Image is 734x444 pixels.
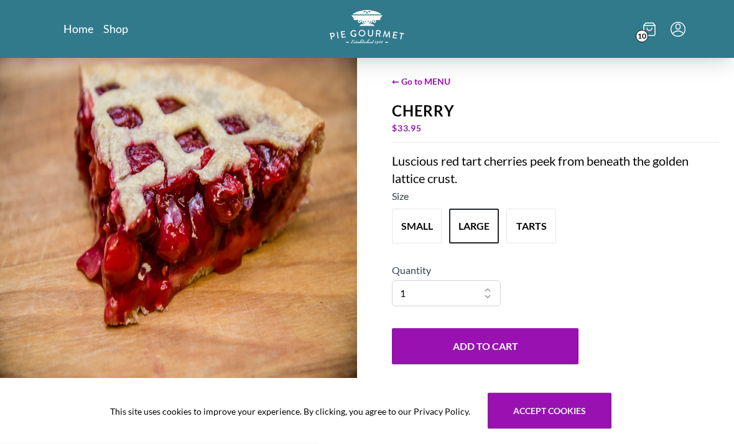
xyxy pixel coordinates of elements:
[392,75,719,88] span: ← Go to MENU
[488,393,611,429] button: Accept cookies
[103,21,128,36] a: Shop
[392,329,578,365] button: Add to Cart
[330,10,404,44] img: logo
[506,209,556,244] button: Variant Swatch
[671,22,685,37] button: Menu
[392,281,501,307] select: Quantity
[330,10,404,48] a: Logo
[392,191,409,202] span: Size
[392,265,431,276] span: Quantity
[449,209,499,244] button: Variant Swatch
[392,120,719,138] div: $ 33.95
[63,21,93,36] a: Home
[392,153,719,187] div: Luscious red tart cherries peek from beneath the golden lattice crust.
[392,103,719,120] div: Cherry
[110,405,470,418] span: This site uses cookies to improve your experience. By clicking, you agree to our Privacy Policy.
[392,209,442,244] button: Variant Swatch
[636,30,648,42] span: 10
